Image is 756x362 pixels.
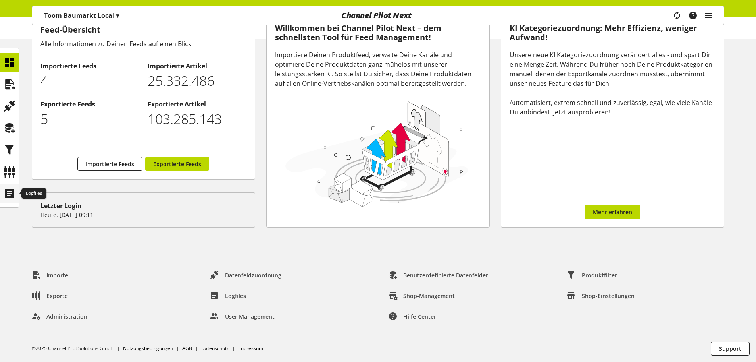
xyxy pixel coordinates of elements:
p: 103285143 [148,109,246,129]
a: Datenfeldzuordnung [204,268,288,282]
a: Exportierte Feeds [145,157,209,171]
span: Support [719,345,741,353]
a: Administration [25,309,94,323]
span: Produktfilter [582,271,617,279]
span: Shop-Management [403,292,455,300]
div: Letzter Login [40,201,246,211]
span: Shop-Einstellungen [582,292,635,300]
a: Mehr erfahren [585,205,640,219]
a: Produktfilter [561,268,623,282]
a: Nutzungsbedingungen [123,345,173,352]
span: Importe [46,271,68,279]
div: Logfiles [21,188,46,199]
span: Exporte [46,292,68,300]
p: Heute, [DATE] 09:11 [40,211,246,219]
p: 25332486 [148,71,246,91]
a: AGB [182,345,192,352]
span: Administration [46,312,87,321]
div: Alle Informationen zu Deinen Feeds auf einen Blick [40,39,246,48]
h2: Exportierte Feeds [40,99,139,109]
button: Support [711,342,750,356]
h3: KI Kategoriezuordnung: Mehr Effizienz, weniger Aufwand! [510,24,716,42]
a: Exporte [25,288,74,303]
p: 4 [40,71,139,91]
span: Datenfeldzuordnung [225,271,281,279]
h2: Importierte Feeds [40,61,139,71]
p: Toom Baumarkt Local [44,11,119,20]
span: ▾ [116,11,119,20]
h2: Exportierte Artikel [148,99,246,109]
h2: Importierte Artikel [148,61,246,71]
img: 78e1b9dcff1e8392d83655fcfc870417.svg [283,98,471,209]
span: User Management [225,312,275,321]
a: Benutzerdefinierte Datenfelder [382,268,494,282]
span: Hilfe-Center [403,312,436,321]
nav: main navigation [32,6,724,25]
a: Importierte Feeds [77,157,142,171]
a: Hilfe-Center [382,309,442,323]
a: Datenschutz [201,345,229,352]
span: Exportierte Feeds [153,160,201,168]
a: Importe [25,268,75,282]
span: Logfiles [225,292,246,300]
a: Shop-Einstellungen [561,288,641,303]
a: User Management [204,309,281,323]
div: Unsere neue KI Kategoriezuordnung verändert alles - und spart Dir eine Menge Zeit. Während Du frü... [510,50,716,117]
li: ©2025 Channel Pilot Solutions GmbH [32,345,123,352]
span: Mehr erfahren [593,208,632,216]
span: Importierte Feeds [86,160,134,168]
div: Importiere Deinen Produktfeed, verwalte Deine Kanäle und optimiere Deine Produktdaten ganz mühelo... [275,50,481,88]
span: Benutzerdefinierte Datenfelder [403,271,488,279]
a: Logfiles [204,288,252,303]
a: Shop-Management [382,288,461,303]
p: 5 [40,109,139,129]
a: Impressum [238,345,263,352]
h3: Feed-Übersicht [40,24,246,36]
h3: Willkommen bei Channel Pilot Next – dem schnellsten Tool für Feed Management! [275,24,481,42]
